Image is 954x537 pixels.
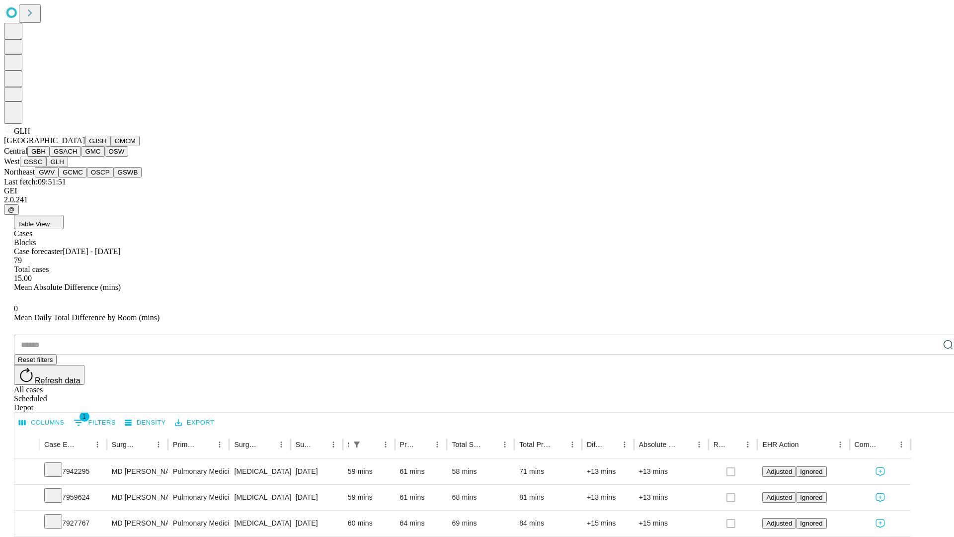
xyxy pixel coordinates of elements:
[639,441,677,448] div: Absolute Difference
[14,215,64,229] button: Table View
[14,283,121,291] span: Mean Absolute Difference (mins)
[172,415,217,431] button: Export
[400,485,442,510] div: 61 mins
[18,356,53,363] span: Reset filters
[8,206,15,213] span: @
[14,247,63,256] span: Case forecaster
[112,459,163,484] div: MD [PERSON_NAME]
[173,485,224,510] div: Pulmonary Medicine
[46,157,68,167] button: GLH
[519,459,577,484] div: 71 mins
[105,146,129,157] button: OSW
[14,265,49,273] span: Total cases
[27,146,50,157] button: GBH
[800,520,822,527] span: Ignored
[416,438,430,451] button: Sort
[14,127,30,135] span: GLH
[639,459,704,484] div: +13 mins
[173,441,198,448] div: Primary Service
[639,485,704,510] div: +13 mins
[350,438,364,451] div: 1 active filter
[452,459,509,484] div: 58 mins
[452,511,509,536] div: 69 mins
[498,438,512,451] button: Menu
[484,438,498,451] button: Sort
[762,518,796,529] button: Adjusted
[44,511,102,536] div: 7927767
[111,136,140,146] button: GMCM
[894,438,908,451] button: Menu
[796,466,826,477] button: Ignored
[587,441,603,448] div: Difference
[296,441,312,448] div: Surgery Date
[766,468,792,475] span: Adjusted
[639,511,704,536] div: +15 mins
[400,441,416,448] div: Predicted In Room Duration
[112,441,137,448] div: Surgeon Name
[112,511,163,536] div: MD [PERSON_NAME]
[727,438,741,451] button: Sort
[587,485,629,510] div: +13 mins
[800,438,814,451] button: Sort
[44,441,76,448] div: Case Epic Id
[565,438,579,451] button: Menu
[20,157,47,167] button: OSSC
[4,147,27,155] span: Central
[519,485,577,510] div: 81 mins
[122,415,168,431] button: Density
[35,376,80,385] span: Refresh data
[519,511,577,536] div: 84 mins
[14,256,22,265] span: 79
[260,438,274,451] button: Sort
[50,146,81,157] button: GSACH
[587,511,629,536] div: +15 mins
[112,485,163,510] div: MD [PERSON_NAME]
[173,459,224,484] div: Pulmonary Medicine
[19,489,34,507] button: Expand
[348,511,390,536] div: 60 mins
[138,438,152,451] button: Sort
[35,167,59,178] button: GWV
[114,167,142,178] button: GSWB
[796,518,826,529] button: Ignored
[44,459,102,484] div: 7942295
[77,438,90,451] button: Sort
[79,412,89,422] span: 1
[296,485,338,510] div: [DATE]
[400,511,442,536] div: 64 mins
[4,178,66,186] span: Last fetch: 09:51:51
[678,438,692,451] button: Sort
[762,441,798,448] div: EHR Action
[81,146,104,157] button: GMC
[4,168,35,176] span: Northeast
[152,438,165,451] button: Menu
[796,492,826,503] button: Ignored
[552,438,565,451] button: Sort
[14,313,159,322] span: Mean Daily Total Difference by Room (mins)
[350,438,364,451] button: Show filters
[741,438,755,451] button: Menu
[618,438,632,451] button: Menu
[766,520,792,527] span: Adjusted
[44,485,102,510] div: 7959624
[762,492,796,503] button: Adjusted
[604,438,618,451] button: Sort
[173,511,224,536] div: Pulmonary Medicine
[14,355,57,365] button: Reset filters
[296,459,338,484] div: [DATE]
[234,485,285,510] div: [MEDICAL_DATA], RIGID/FLEXIBLE, INCLUDE [MEDICAL_DATA] GUIDANCE, WHEN PERFORMED; W/ EBUS GUIDED T...
[4,136,85,145] span: [GEOGRAPHIC_DATA]
[4,195,950,204] div: 2.0.241
[348,485,390,510] div: 59 mins
[313,438,326,451] button: Sort
[519,441,551,448] div: Total Predicted Duration
[587,459,629,484] div: +13 mins
[19,463,34,481] button: Expand
[800,468,822,475] span: Ignored
[365,438,379,451] button: Sort
[14,274,32,282] span: 15.00
[430,438,444,451] button: Menu
[234,441,259,448] div: Surgery Name
[19,515,34,533] button: Expand
[800,494,822,501] span: Ignored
